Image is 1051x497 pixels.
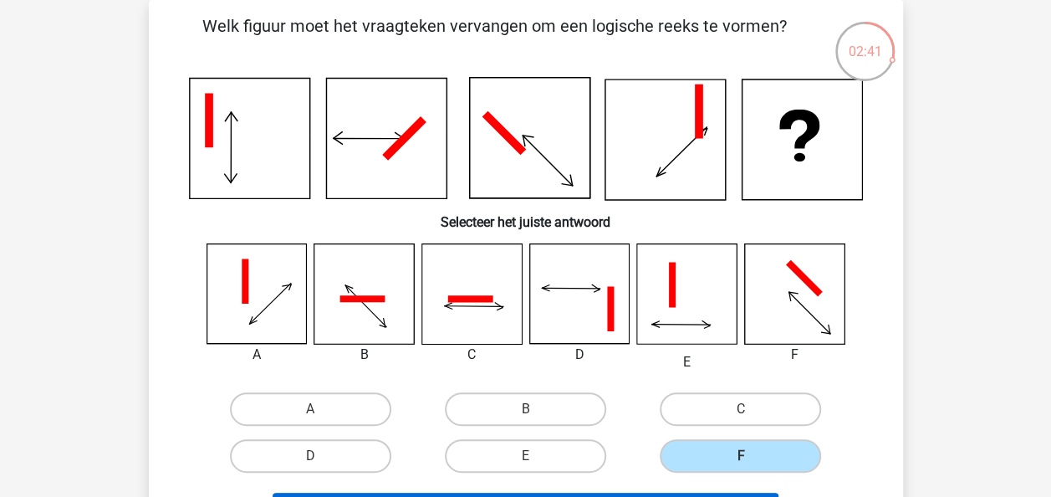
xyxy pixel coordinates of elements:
div: E [624,352,750,372]
label: C [660,392,821,426]
label: D [230,439,391,473]
div: 02:41 [834,20,896,62]
label: A [230,392,391,426]
div: C [409,345,535,365]
div: A [194,345,320,365]
p: Welk figuur moet het vraagteken vervangen om een logische reeks te vormen? [176,13,814,64]
div: D [517,345,643,365]
h6: Selecteer het juiste antwoord [176,201,876,230]
label: B [445,392,606,426]
div: F [732,345,858,365]
label: E [445,439,606,473]
label: F [660,439,821,473]
div: B [301,345,427,365]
